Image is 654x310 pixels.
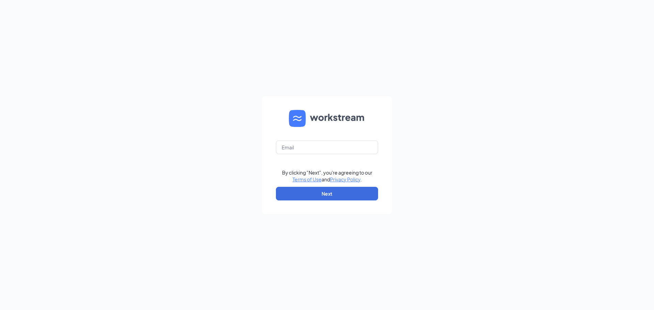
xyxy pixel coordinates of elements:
a: Terms of Use [293,176,322,182]
img: WS logo and Workstream text [289,110,365,127]
a: Privacy Policy [330,176,360,182]
button: Next [276,187,378,200]
input: Email [276,141,378,154]
div: By clicking "Next", you're agreeing to our and . [282,169,372,183]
